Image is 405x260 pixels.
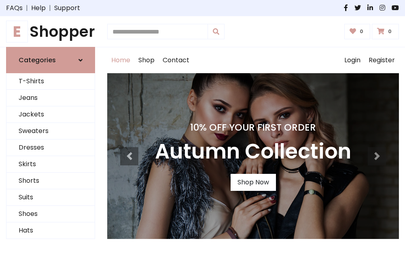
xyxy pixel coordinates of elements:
[6,21,28,42] span: E
[365,47,399,73] a: Register
[107,47,134,73] a: Home
[6,23,95,40] h1: Shopper
[6,47,95,73] a: Categories
[54,3,80,13] a: Support
[23,3,31,13] span: |
[155,122,351,133] h4: 10% Off Your First Order
[159,47,193,73] a: Contact
[6,90,95,106] a: Jeans
[6,222,95,239] a: Hats
[340,47,365,73] a: Login
[6,173,95,189] a: Shorts
[19,56,56,64] h6: Categories
[31,3,46,13] a: Help
[6,3,23,13] a: FAQs
[358,28,365,35] span: 0
[6,106,95,123] a: Jackets
[6,189,95,206] a: Suits
[6,206,95,222] a: Shoes
[6,156,95,173] a: Skirts
[155,140,351,164] h3: Autumn Collection
[134,47,159,73] a: Shop
[6,73,95,90] a: T-Shirts
[6,23,95,40] a: EShopper
[386,28,394,35] span: 0
[344,24,371,39] a: 0
[372,24,399,39] a: 0
[46,3,54,13] span: |
[6,140,95,156] a: Dresses
[6,123,95,140] a: Sweaters
[231,174,276,191] a: Shop Now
